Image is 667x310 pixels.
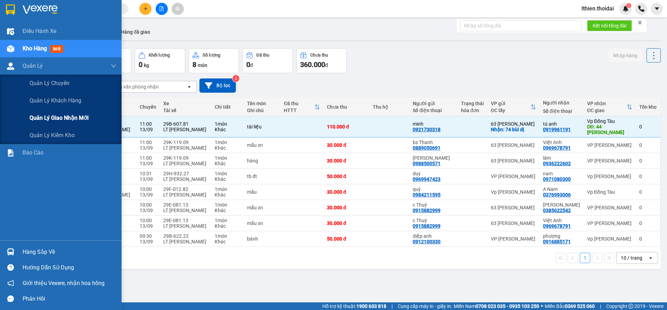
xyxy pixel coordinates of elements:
[543,176,571,182] div: 0971080300
[140,161,156,166] div: 13/09
[250,62,253,68] span: đ
[246,60,250,69] span: 0
[115,24,156,40] button: Hàng đã giao
[140,127,156,132] div: 13/09
[232,75,239,82] sup: 2
[163,202,208,208] div: 29E-081.13
[140,171,156,176] div: 10:31
[247,101,277,106] div: Tên món
[149,53,170,58] div: Khối lượng
[639,189,657,195] div: 0
[543,140,580,145] div: Việt Anh
[163,140,208,145] div: 29K-119.09
[621,254,642,261] div: 10 / trang
[135,48,185,73] button: Khối lượng0kg
[454,302,539,310] span: Miền Nam
[639,205,657,210] div: 0
[175,6,180,11] span: aim
[639,174,657,179] div: 0
[576,4,619,13] span: lthien.thoidai
[7,280,14,286] span: notification
[6,5,15,15] img: logo-vxr
[7,149,14,157] img: solution-icon
[587,236,632,242] div: Vp [PERSON_NAME]
[639,142,657,148] div: 0
[461,108,484,113] div: hóa đơn
[247,220,277,226] div: mẫu xn
[163,108,208,113] div: Tài xế
[413,171,454,176] div: duy
[215,239,240,244] div: Khác
[7,264,14,271] span: question-circle
[413,202,454,208] div: c Thuý
[192,60,196,69] span: 8
[587,101,627,106] div: VP nhận
[584,98,636,116] th: Toggle SortBy
[215,192,240,198] div: Khác
[215,171,240,176] div: 1 món
[628,304,633,309] span: copyright
[491,205,536,210] div: 63 [PERSON_NAME]
[543,127,571,132] div: 0919961191
[413,101,454,106] div: Người gửi
[143,6,148,11] span: plus
[543,202,580,208] div: Tuấn Anh
[23,148,43,157] span: Báo cáo
[639,124,657,129] div: 0
[215,233,240,239] div: 1 món
[139,3,151,15] button: plus
[140,239,156,244] div: 13/09
[30,131,75,140] span: Quản lý kiểm kho
[587,158,632,164] div: VP [PERSON_NAME]
[140,140,156,145] div: 11:00
[144,62,149,68] span: kg
[140,104,156,110] div: Chuyến
[565,303,595,309] strong: 0369 525 060
[413,121,454,127] div: minh
[247,124,277,129] div: tài liệu
[140,223,156,229] div: 13/09
[284,108,314,113] div: HTTT
[23,27,56,35] span: Điều hành xe
[491,174,536,179] div: VP [PERSON_NAME]
[587,108,627,113] div: ĐC giao
[247,189,277,195] div: mẫu
[30,96,81,105] span: Quản lý khách hàng
[327,189,366,195] div: 30.000 đ
[543,145,571,151] div: 0969678791
[215,127,240,132] div: Khác
[587,189,632,195] div: Vp Đồng Tàu
[413,218,454,223] div: c Thuý
[247,108,277,113] div: Ghi chú
[639,236,657,242] div: 0
[638,6,644,12] img: phone-icon
[491,108,530,113] div: ĐC lấy
[156,3,168,15] button: file-add
[247,158,277,164] div: hàng
[413,223,440,229] div: 0915882999
[491,220,536,226] div: 63 [PERSON_NAME]
[356,303,386,309] strong: 1900 633 818
[140,155,156,161] div: 11:00
[140,192,156,198] div: 13/09
[163,101,208,106] div: Xe
[413,145,440,151] div: 0889050691
[491,158,536,164] div: 63 [PERSON_NAME]
[543,171,580,176] div: nam
[587,174,632,179] div: Vp [PERSON_NAME]
[247,236,277,242] div: bánh
[7,295,14,302] span: message
[215,155,240,161] div: 1 món
[163,145,208,151] div: LT [PERSON_NAME]
[140,208,156,213] div: 13/09
[163,161,208,166] div: LT [PERSON_NAME]
[247,174,277,179] div: tb đt
[398,302,452,310] span: Cung cấp máy in - giấy in:
[300,60,325,69] span: 360.000
[163,186,208,192] div: 29F-012.82
[23,61,43,70] span: Quản Lý
[203,53,220,58] div: Số lượng
[413,186,454,192] div: quý
[7,28,14,35] img: warehouse-icon
[23,262,116,273] div: Hướng dẫn sử dụng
